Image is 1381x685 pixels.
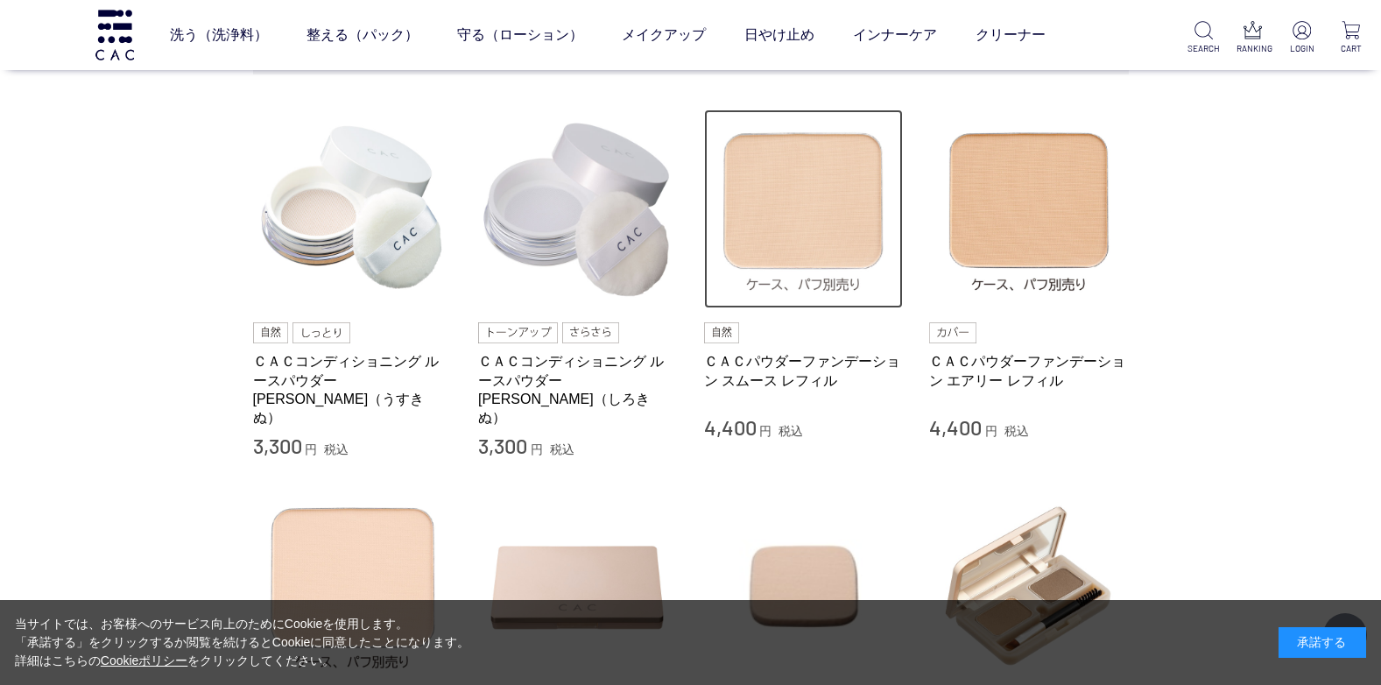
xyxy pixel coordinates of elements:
[478,433,527,458] span: 3,300
[457,11,583,60] a: 守る（ローション）
[306,11,419,60] a: 整える（パック）
[531,442,543,456] span: 円
[853,11,937,60] a: インナーケア
[704,352,904,390] a: ＣＡＣパウダーファンデーション スムース レフィル
[704,414,757,440] span: 4,400
[976,11,1046,60] a: クリーナー
[929,414,982,440] span: 4,400
[1187,21,1219,55] a: SEARCH
[1335,21,1367,55] a: CART
[562,322,620,343] img: さらさら
[253,322,289,343] img: 自然
[324,442,349,456] span: 税込
[929,322,976,343] img: カバー
[1004,424,1029,438] span: 税込
[704,322,740,343] img: 自然
[15,615,470,670] div: 当サイトでは、お客様へのサービス向上のためにCookieを使用します。 「承諾する」をクリックするか閲覧を続けるとCookieに同意したことになります。 詳細はこちらの をクリックしてください。
[253,352,453,427] a: ＣＡＣコンディショニング ルースパウダー [PERSON_NAME]（うすきぬ）
[101,653,188,667] a: Cookieポリシー
[253,109,453,309] img: ＣＡＣコンディショニング ルースパウダー 薄絹（うすきぬ）
[1237,42,1268,55] p: RANKING
[1187,42,1219,55] p: SEARCH
[1237,21,1268,55] a: RANKING
[929,352,1129,390] a: ＣＡＣパウダーファンデーション エアリー レフィル
[170,11,268,60] a: 洗う（洗浄料）
[622,11,706,60] a: メイクアップ
[929,109,1129,309] img: ＣＡＣパウダーファンデーション エアリー レフィル
[744,11,814,60] a: 日やけ止め
[305,442,317,456] span: 円
[292,322,350,343] img: しっとり
[550,442,574,456] span: 税込
[759,424,772,438] span: 円
[478,322,558,343] img: トーンアップ
[1335,42,1367,55] p: CART
[253,433,302,458] span: 3,300
[985,424,997,438] span: 円
[1286,21,1318,55] a: LOGIN
[704,109,904,309] img: ＣＡＣパウダーファンデーション スムース レフィル
[93,10,137,60] img: logo
[478,352,678,427] a: ＣＡＣコンディショニング ルースパウダー [PERSON_NAME]（しろきぬ）
[1279,627,1366,658] div: 承諾する
[779,424,803,438] span: 税込
[478,109,678,309] img: ＣＡＣコンディショニング ルースパウダー 白絹（しろきぬ）
[1286,42,1318,55] p: LOGIN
